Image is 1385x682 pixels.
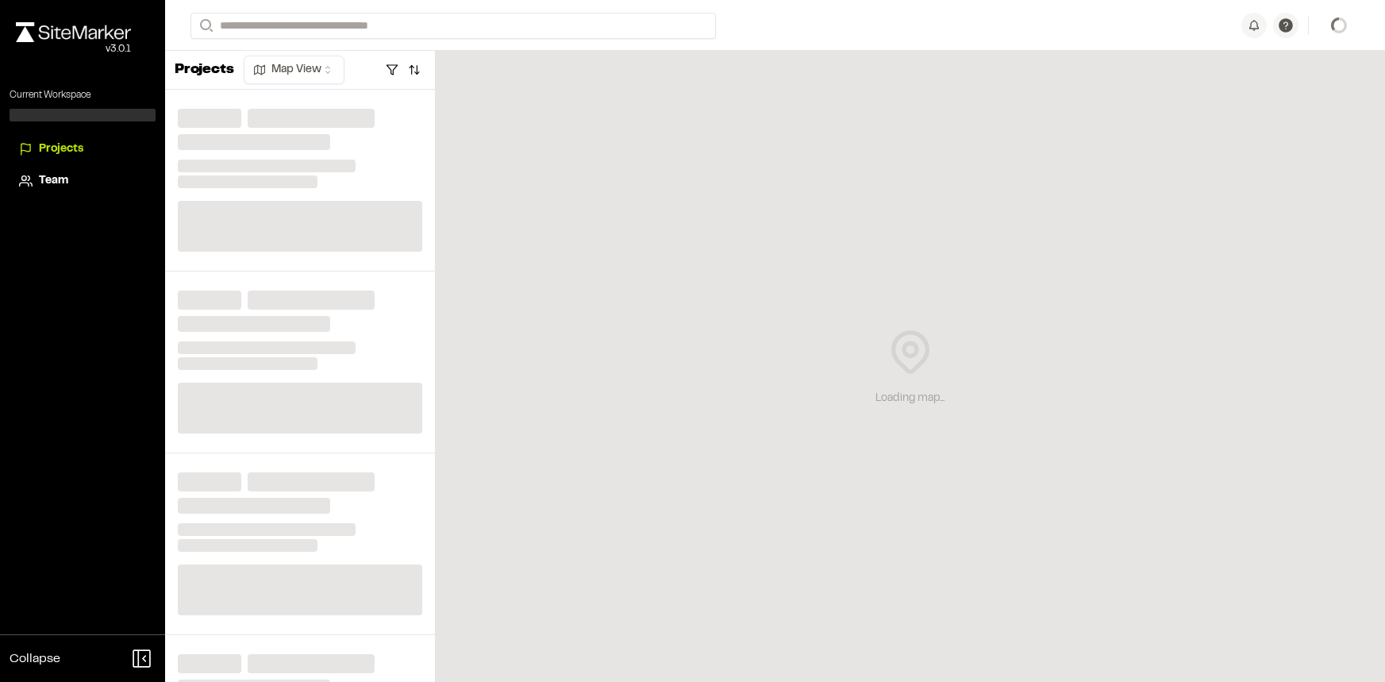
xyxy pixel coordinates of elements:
[39,172,68,190] span: Team
[19,172,146,190] a: Team
[10,649,60,669] span: Collapse
[10,88,156,102] p: Current Workspace
[875,390,944,407] div: Loading map...
[175,60,234,81] p: Projects
[16,22,131,42] img: rebrand.png
[19,141,146,158] a: Projects
[39,141,83,158] span: Projects
[16,42,131,56] div: Oh geez...please don't...
[190,13,219,39] button: Search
